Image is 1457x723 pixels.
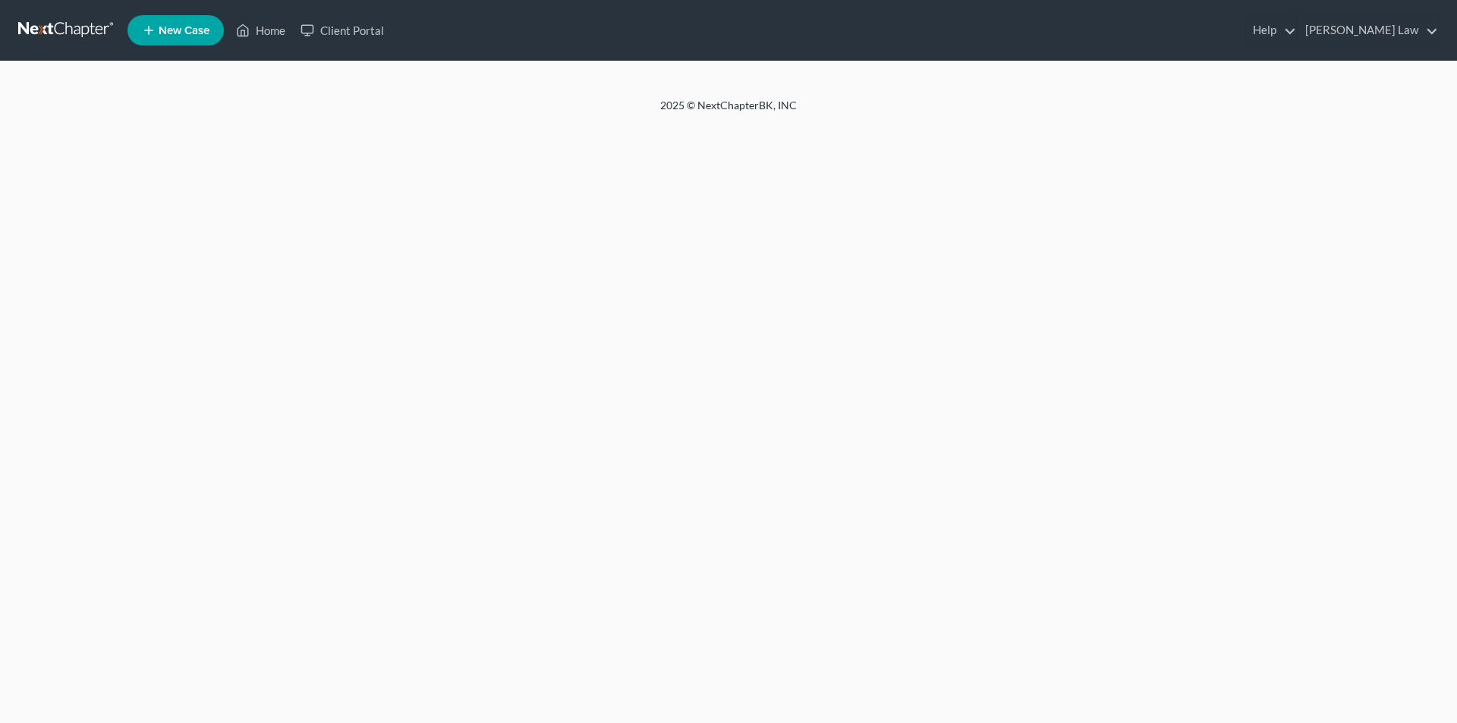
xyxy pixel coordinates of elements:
[293,17,392,44] a: Client Portal
[296,98,1161,125] div: 2025 © NextChapterBK, INC
[127,15,224,46] new-legal-case-button: New Case
[1245,17,1296,44] a: Help
[228,17,293,44] a: Home
[1298,17,1438,44] a: [PERSON_NAME] Law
